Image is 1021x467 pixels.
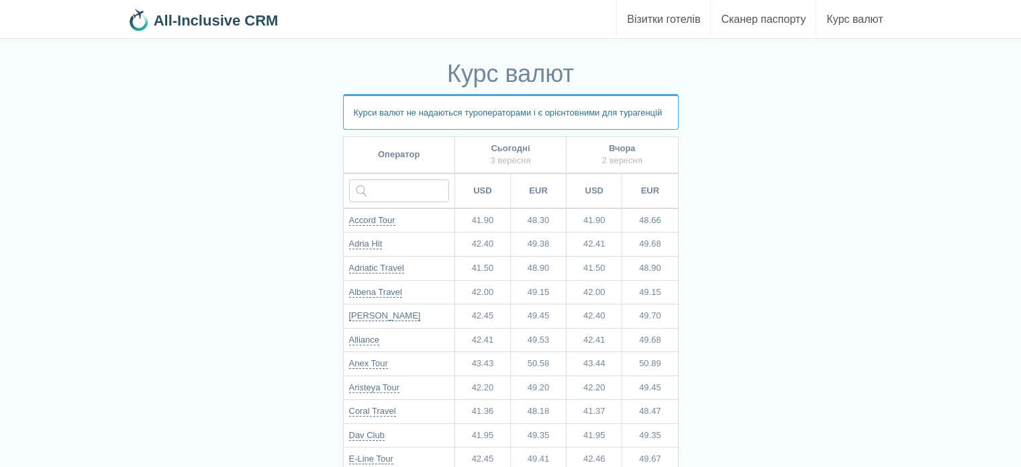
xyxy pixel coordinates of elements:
a: E-Line Tour [349,454,393,464]
a: Alliance [349,335,380,345]
td: 49.38 [511,232,567,257]
td: 49.70 [622,304,678,329]
a: [PERSON_NAME] [349,310,421,321]
td: 49.68 [622,232,678,257]
b: Сьогодні [491,143,530,153]
td: 48.90 [622,256,678,280]
td: 48.30 [511,208,567,232]
td: 49.20 [511,376,567,400]
th: Оператор [343,136,454,173]
a: Anex Tour [349,358,388,369]
td: 49.53 [511,328,567,352]
td: 42.41 [567,232,622,257]
span: 2 вересня [602,155,642,165]
h1: Курс валют [343,60,679,87]
td: 49.15 [511,280,567,304]
td: 41.50 [567,256,622,280]
td: 42.40 [454,232,510,257]
td: 42.41 [454,328,510,352]
img: 32x32.png [128,9,150,31]
td: 48.90 [511,256,567,280]
td: 41.90 [454,208,510,232]
b: All-Inclusive CRM [154,12,279,29]
td: 43.43 [454,352,510,376]
a: Coral Travel [349,406,396,417]
a: Dav Club [349,430,385,441]
td: 48.66 [622,208,678,232]
td: 49.15 [622,280,678,304]
td: 49.35 [511,423,567,448]
b: Вчора [609,143,636,153]
th: USD [567,173,622,208]
td: 42.45 [454,304,510,329]
th: EUR [511,173,567,208]
a: Aristeya Tour [349,382,400,393]
td: 49.35 [622,423,678,448]
a: Adria Hit [349,239,383,249]
td: 43.44 [567,352,622,376]
td: 42.20 [567,376,622,400]
td: 48.47 [622,400,678,424]
td: 41.37 [567,400,622,424]
td: 49.68 [622,328,678,352]
a: Adriatic Travel [349,263,404,273]
a: Accord Tour [349,215,395,226]
td: 42.41 [567,328,622,352]
td: 42.40 [567,304,622,329]
td: 49.45 [511,304,567,329]
td: 48.18 [511,400,567,424]
input: Введіть назву [349,179,449,202]
td: 49.45 [622,376,678,400]
td: 42.00 [567,280,622,304]
td: 41.50 [454,256,510,280]
td: 41.90 [567,208,622,232]
span: 3 вересня [490,155,530,165]
p: Курси валют не надаються туроператорами і є орієнтовними для турагенцій [343,94,679,130]
td: 42.20 [454,376,510,400]
td: 41.95 [454,423,510,448]
th: EUR [622,173,678,208]
td: 50.89 [622,352,678,376]
td: 42.00 [454,280,510,304]
td: 41.95 [567,423,622,448]
a: Albena Travel [349,287,403,298]
th: USD [454,173,510,208]
td: 50.58 [511,352,567,376]
td: 41.36 [454,400,510,424]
